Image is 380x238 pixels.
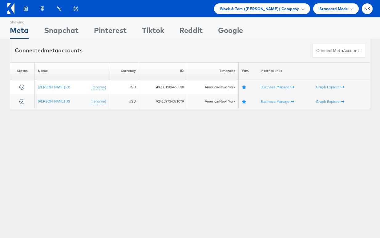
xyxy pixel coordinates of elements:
[187,62,239,80] th: Timezone
[10,62,35,80] th: Status
[333,48,343,54] span: meta
[15,46,83,54] div: Connected accounts
[139,94,187,109] td: 924159734371079
[316,99,344,103] a: Graph Explorer
[44,47,58,54] span: meta
[220,6,299,12] span: Block & Tam ([PERSON_NAME]) Company
[10,25,29,39] div: Meta
[109,94,139,109] td: USD
[261,85,294,89] a: Business Manager
[180,25,203,39] div: Reddit
[319,6,348,12] span: Standard Mode
[218,25,243,39] div: Google
[91,84,106,90] a: (rename)
[187,94,239,109] td: America/New_York
[139,62,187,80] th: ID
[364,7,370,11] span: NK
[109,62,139,80] th: Currency
[38,99,70,103] a: [PERSON_NAME] US
[312,44,365,58] button: ConnectmetaAccounts
[94,25,127,39] div: Pinterest
[91,99,106,104] a: (rename)
[139,80,187,94] td: 497801206465538
[187,80,239,94] td: America/New_York
[10,18,29,25] div: Showing
[34,62,109,80] th: Name
[38,84,70,89] a: [PERSON_NAME] 2.0
[109,80,139,94] td: USD
[261,99,294,103] a: Business Manager
[44,25,79,39] div: Snapchat
[142,25,164,39] div: Tiktok
[316,85,344,89] a: Graph Explorer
